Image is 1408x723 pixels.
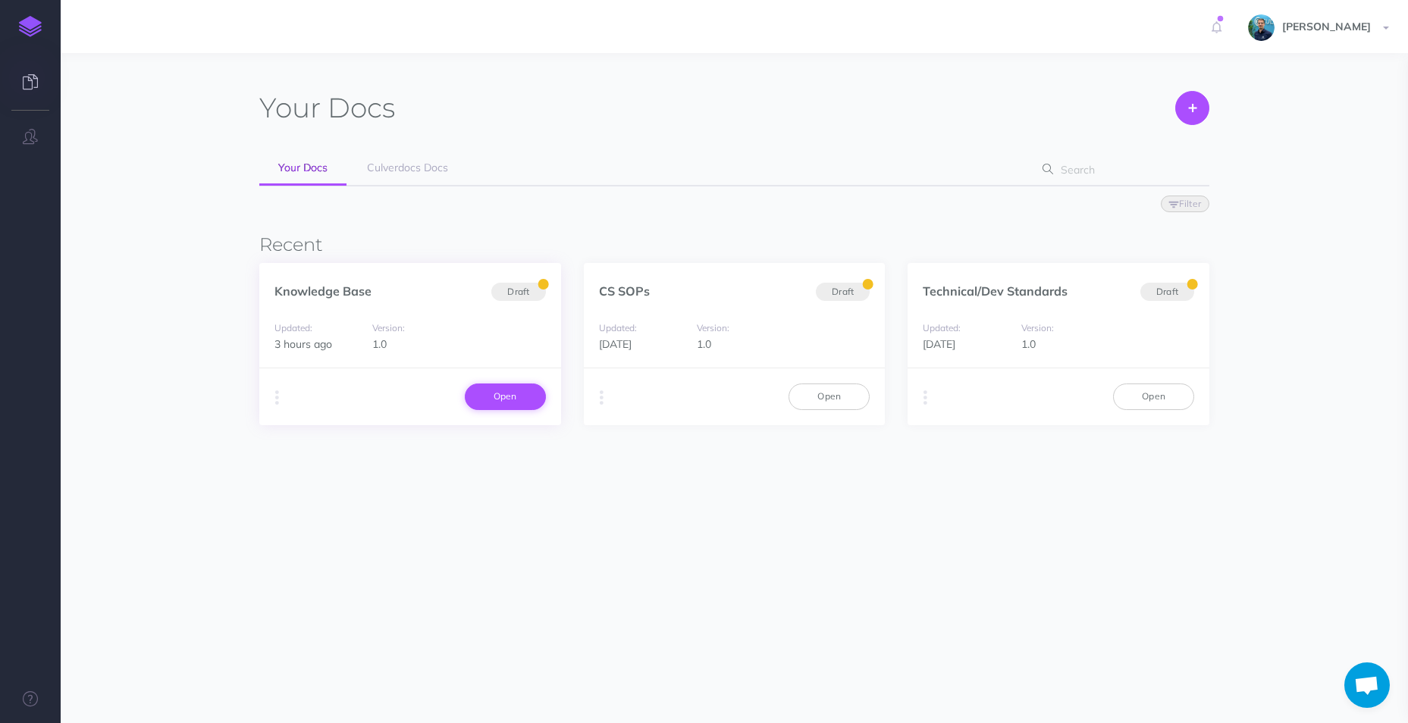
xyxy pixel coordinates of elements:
span: Your [259,91,321,124]
span: 1.0 [697,337,711,351]
small: Updated: [274,322,312,333]
small: Version: [372,322,405,333]
a: Your Docs [259,152,347,186]
img: logo-mark.svg [19,16,42,37]
span: [DATE] [923,337,955,351]
a: Open [789,383,870,409]
i: More actions [924,387,927,408]
a: Open [1113,383,1194,409]
small: Version: [697,322,729,333]
span: 1.0 [1021,337,1036,351]
span: [DATE] [599,337,632,351]
h1: Docs [259,91,395,125]
button: Filter [1161,196,1209,212]
img: 7a05d0099e4b0ca8a59ceac40a1918d2.jpg [1248,14,1275,41]
small: Updated: [599,322,637,333]
i: More actions [275,387,279,408]
a: CS SOPs [599,283,650,299]
a: Culverdocs Docs [348,152,467,185]
small: Updated: [923,322,961,333]
span: Your Docs [278,161,328,174]
h3: Recent [259,235,1209,255]
a: Open [465,383,546,409]
i: More actions [600,387,604,408]
small: Version: [1021,322,1054,333]
span: 3 hours ago [274,337,332,351]
input: Search [1056,156,1186,183]
a: Knowledge Base [274,283,372,299]
span: [PERSON_NAME] [1275,20,1378,33]
span: 1.0 [372,337,387,351]
span: Culverdocs Docs [367,161,448,174]
a: Open chat [1344,662,1390,708]
a: Technical/Dev Standards [923,283,1068,299]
